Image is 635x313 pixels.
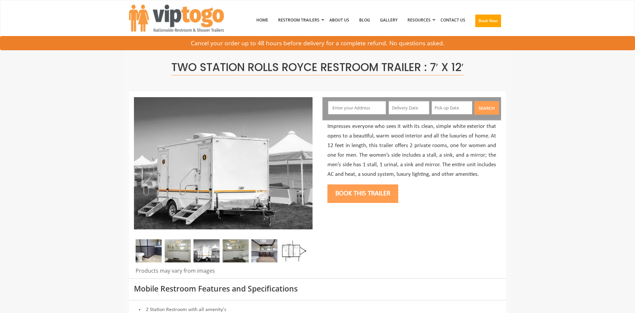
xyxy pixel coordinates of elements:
[354,3,375,37] a: Blog
[389,101,429,114] input: Delivery Date
[223,239,249,262] img: Gel 2 station 03
[327,122,496,179] p: Impresses everyone who sees it with its clean, simple white exterior that opens to a beautiful, w...
[470,3,506,41] a: Book Now
[474,101,499,115] button: Search
[134,267,313,278] div: Products may vary from images
[129,5,224,32] img: VIPTOGO
[436,3,470,37] a: Contact Us
[171,59,464,75] span: Two Station Rolls Royce Restroom Trailer : 7′ x 12′
[328,101,386,114] input: Enter your Address
[251,239,277,262] img: A close view of inside of a station with a stall, mirror and cabinets
[136,239,162,262] img: A close view of inside of a station with a stall, mirror and cabinets
[165,239,191,262] img: Gel 2 station 02
[134,97,313,229] img: Side view of two station restroom trailer with separate doors for males and females
[324,3,354,37] a: About Us
[327,184,398,203] button: Book this trailer
[402,3,436,37] a: Resources
[280,239,306,262] img: Floor Plan of 2 station restroom with sink and toilet
[273,3,324,37] a: Restroom Trailers
[475,15,501,27] button: Book Now
[193,239,220,262] img: A mini restroom trailer with two separate stations and separate doors for males and females
[375,3,402,37] a: Gallery
[251,3,273,37] a: Home
[432,101,472,114] input: Pick up Date
[134,285,501,293] h3: Mobile Restroom Features and Specifications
